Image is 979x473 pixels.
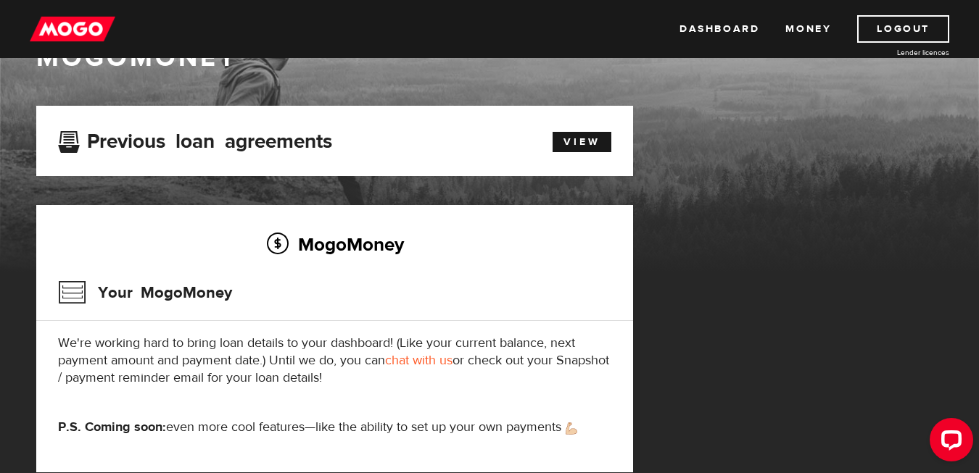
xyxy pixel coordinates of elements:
[58,419,611,436] p: even more cool features—like the ability to set up your own payments
[385,352,453,369] a: chat with us
[30,15,115,43] img: mogo_logo-11ee424be714fa7cbb0f0f49df9e16ec.png
[918,412,979,473] iframe: LiveChat chat widget
[58,274,232,311] h3: Your MogoMoney
[58,229,611,259] h2: MogoMoney
[58,419,166,435] strong: P.S. Coming soon:
[857,15,949,43] a: Logout
[58,335,611,387] p: We're working hard to bring loan details to your dashboard! (Like your current balance, next paym...
[58,130,332,148] h3: Previous loan agreements
[785,15,831,43] a: Money
[553,132,611,152] a: View
[840,47,949,58] a: Lender licences
[36,43,943,73] h1: MogoMoney
[679,15,759,43] a: Dashboard
[566,422,577,435] img: strong arm emoji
